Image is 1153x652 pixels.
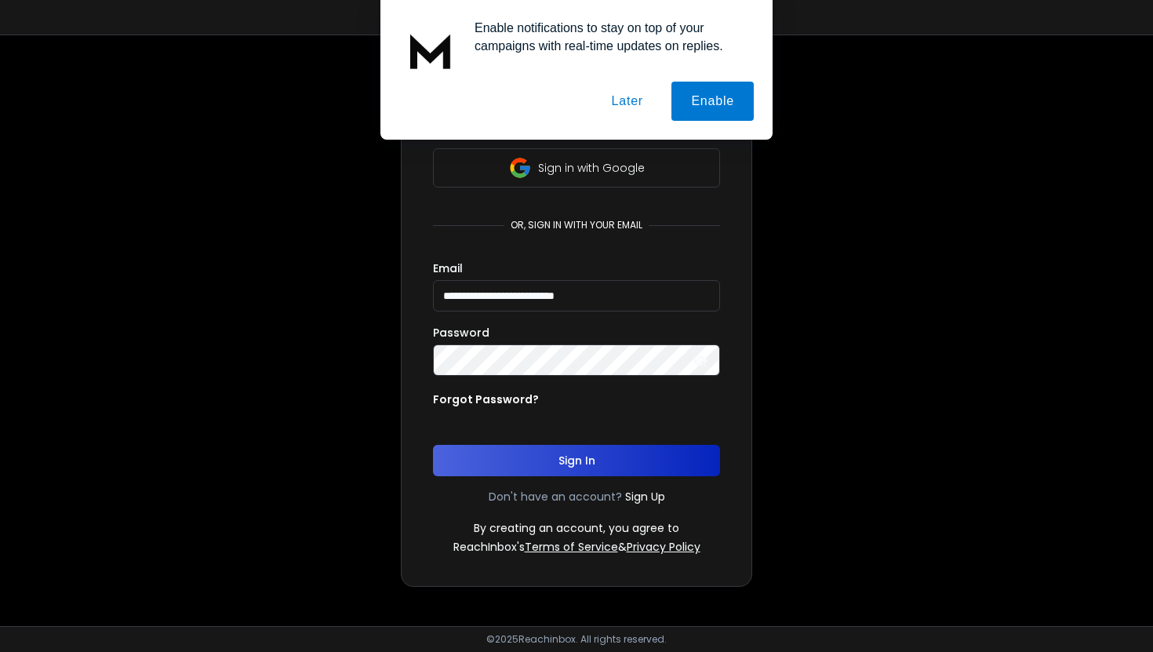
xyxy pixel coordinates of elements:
[525,539,618,555] a: Terms of Service
[627,539,700,555] a: Privacy Policy
[625,489,665,504] a: Sign Up
[504,219,649,231] p: or, sign in with your email
[433,327,489,338] label: Password
[591,82,662,121] button: Later
[433,445,720,476] button: Sign In
[433,263,463,274] label: Email
[399,19,462,82] img: notification icon
[486,633,667,646] p: © 2025 Reachinbox. All rights reserved.
[538,160,645,176] p: Sign in with Google
[433,148,720,188] button: Sign in with Google
[453,539,700,555] p: ReachInbox's &
[671,82,754,121] button: Enable
[433,392,539,407] p: Forgot Password?
[489,489,622,504] p: Don't have an account?
[474,520,679,536] p: By creating an account, you agree to
[462,19,754,55] div: Enable notifications to stay on top of your campaigns with real-time updates on replies.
